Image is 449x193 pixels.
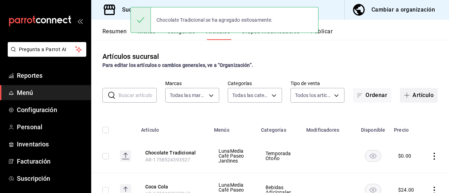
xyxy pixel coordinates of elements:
span: Todos los artículos [295,92,332,99]
span: Todas las marcas, Sin marca [170,92,207,99]
h3: Sucursal: LunaMedia Café ([GEOGRAPHIC_DATA]) [116,6,250,14]
label: Categorías [228,81,282,86]
a: Pregunta a Parrot AI [5,51,86,58]
th: Modificadores [302,117,356,139]
input: Buscar artículo [119,88,157,102]
span: Personal [17,122,85,132]
button: open_drawer_menu [77,18,83,24]
span: Inventarios [17,139,85,149]
label: Tipo de venta [290,81,345,86]
div: Artículos sucursal [102,51,159,62]
button: edit-product-location [145,149,201,156]
label: Marcas [165,81,220,86]
button: Pregunta a Parrot AI [8,42,86,57]
span: Reportes [17,71,85,80]
button: availability-product [365,150,381,162]
span: Suscripción [17,174,85,183]
strong: Para editar los artículos o cambios generales, ve a “Organización”. [102,62,253,68]
button: Artículo [400,88,438,103]
div: Chocolate Tradicional se ha agregado exitosamente. [151,12,279,28]
th: Menús [210,117,257,139]
button: edit-product-location [145,183,201,190]
div: $ 0.00 [398,152,411,159]
th: Precio [390,117,422,139]
button: actions [431,153,438,160]
span: Menú [17,88,85,97]
th: Artículo [137,117,210,139]
div: Cambiar a organización [371,5,435,15]
div: navigation tabs [102,28,449,40]
button: Publicar [311,28,333,40]
button: Ordenar [353,88,391,103]
button: Resumen [102,28,127,40]
th: Categorías [257,117,302,139]
span: Configuración [17,105,85,115]
span: Temporada Otoño [266,151,293,161]
span: AR-1758524393527 [145,157,190,163]
th: Disponible [356,117,390,139]
span: LunaMedia Café Paseo Jardines [219,149,248,163]
span: Todas las categorías, Sin categoría [232,92,269,99]
span: Pregunta a Parrot AI [19,46,75,53]
span: Facturación [17,157,85,166]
